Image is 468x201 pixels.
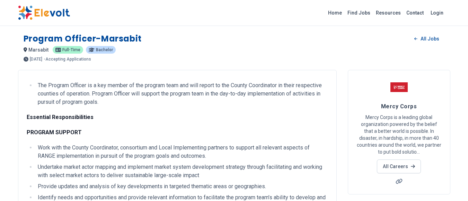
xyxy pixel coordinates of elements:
[62,48,80,52] span: Full-time
[377,159,421,173] a: All Careers
[30,57,42,61] span: [DATE]
[409,34,444,44] a: All Jobs
[36,163,328,180] li: Undertake market actor mapping and implement market system development strategy through facilitat...
[373,7,404,18] a: Resources
[404,7,426,18] a: Contact
[36,81,328,106] li: The Program Officer is a key member of the program team and will report to the County Coordinator...
[28,47,48,53] span: marsabit
[36,182,328,191] li: Provide updates and analysis of key developments in targeted thematic areas or geographies.
[390,79,408,96] img: Mercy Corps
[426,6,448,20] a: Login
[27,129,82,136] strong: PROGRAM SUPPORT
[96,48,113,52] span: Bachelor
[27,114,94,120] strong: Essential Responsibilities
[36,144,328,160] li: Work with the County Coordinator, consortium and Local Implementing partners to support all relev...
[18,6,70,20] img: Elevolt
[345,7,373,18] a: Find Jobs
[24,33,142,44] h1: Program Officer-Marsabit
[325,7,345,18] a: Home
[381,103,417,110] span: Mercy Corps
[44,57,91,61] p: - Accepting Applications
[356,114,442,155] p: Mercy Corps is a leading global organization powered by the belief that a better world is possibl...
